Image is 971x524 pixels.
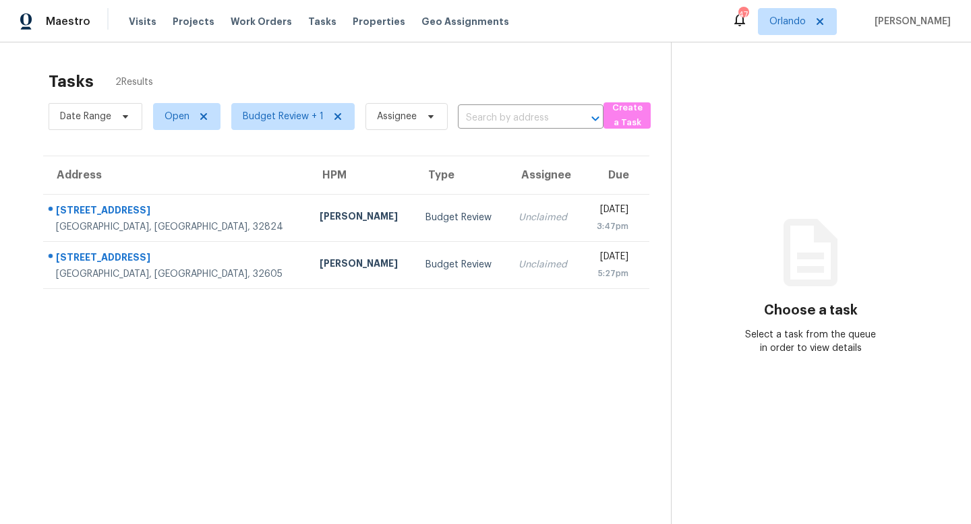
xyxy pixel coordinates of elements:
[56,220,298,234] div: [GEOGRAPHIC_DATA], [GEOGRAPHIC_DATA], 32824
[519,258,571,271] div: Unclaimed
[243,110,324,123] span: Budget Review + 1
[738,8,748,22] div: 47
[129,15,156,28] span: Visits
[421,15,509,28] span: Geo Assignments
[231,15,292,28] span: Work Orders
[377,110,417,123] span: Assignee
[308,17,336,26] span: Tasks
[425,258,497,271] div: Budget Review
[586,109,605,128] button: Open
[593,250,629,267] div: [DATE]
[458,108,566,129] input: Search by address
[610,100,644,131] span: Create a Task
[56,203,298,220] div: [STREET_ADDRESS]
[60,110,111,123] span: Date Range
[173,15,214,28] span: Projects
[425,211,497,224] div: Budget Review
[46,15,90,28] span: Maestro
[115,75,153,89] span: 2 Results
[519,211,571,224] div: Unclaimed
[508,156,582,194] th: Assignee
[165,110,189,123] span: Open
[741,328,880,355] div: Select a task from the queue in order to view details
[320,209,404,226] div: [PERSON_NAME]
[593,220,629,233] div: 3:47pm
[49,75,94,88] h2: Tasks
[56,251,298,267] div: [STREET_ADDRESS]
[869,15,951,28] span: [PERSON_NAME]
[593,203,629,220] div: [DATE]
[353,15,405,28] span: Properties
[415,156,508,194] th: Type
[43,156,309,194] th: Address
[583,156,650,194] th: Due
[320,257,404,273] div: [PERSON_NAME]
[56,267,298,281] div: [GEOGRAPHIC_DATA], [GEOGRAPHIC_DATA], 32605
[593,267,629,280] div: 5:27pm
[769,15,806,28] span: Orlando
[309,156,415,194] th: HPM
[764,304,858,317] h3: Choose a task
[604,102,651,129] button: Create a Task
